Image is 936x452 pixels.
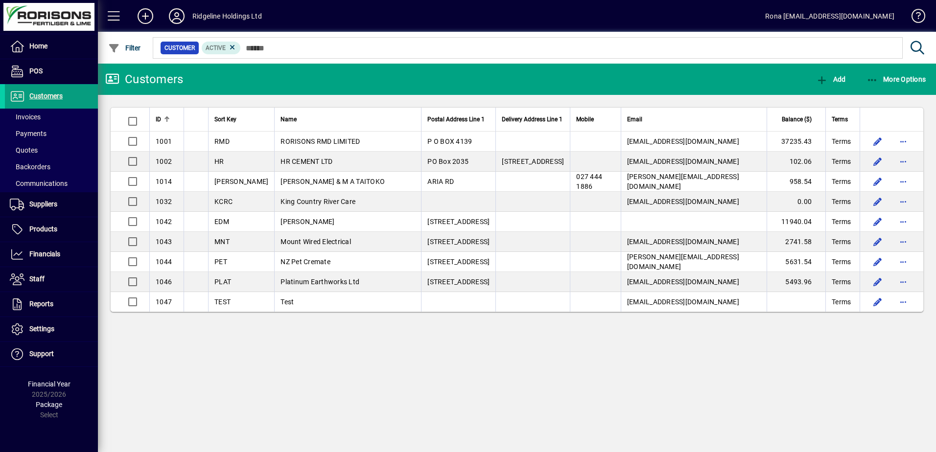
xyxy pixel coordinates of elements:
[627,278,739,286] span: [EMAIL_ADDRESS][DOMAIN_NAME]
[627,137,739,145] span: [EMAIL_ADDRESS][DOMAIN_NAME]
[627,158,739,165] span: [EMAIL_ADDRESS][DOMAIN_NAME]
[156,158,172,165] span: 1002
[10,130,47,137] span: Payments
[895,214,911,229] button: More options
[864,70,929,88] button: More Options
[870,214,886,229] button: Edit
[5,342,98,366] a: Support
[832,297,851,307] span: Terms
[106,39,143,57] button: Filter
[214,238,230,246] span: MNT
[782,114,812,125] span: Balance ($)
[767,132,825,152] td: 37235.43
[427,158,468,165] span: PO Box 2035
[214,258,227,266] span: PET
[627,198,739,205] span: [EMAIL_ADDRESS][DOMAIN_NAME]
[870,134,886,149] button: Edit
[281,114,415,125] div: Name
[427,238,490,246] span: [STREET_ADDRESS]
[5,59,98,84] a: POS
[870,154,886,169] button: Edit
[895,194,911,209] button: More options
[36,401,62,408] span: Package
[5,34,98,59] a: Home
[866,75,926,83] span: More Options
[765,8,894,24] div: Rona [EMAIL_ADDRESS][DOMAIN_NAME]
[156,114,178,125] div: ID
[281,158,332,165] span: HR CEMENT LTD
[576,173,602,190] span: 027 444 1886
[28,380,70,388] span: Financial Year
[156,114,161,125] span: ID
[904,2,924,34] a: Knowledge Base
[156,198,172,205] span: 1032
[832,136,851,146] span: Terms
[5,292,98,316] a: Reports
[156,238,172,246] span: 1043
[895,274,911,290] button: More options
[814,70,848,88] button: Add
[10,163,50,171] span: Backorders
[502,114,562,125] span: Delivery Address Line 1
[870,254,886,270] button: Edit
[832,277,851,287] span: Terms
[502,158,564,165] span: [STREET_ADDRESS]
[214,178,268,185] span: [PERSON_NAME]
[29,92,63,100] span: Customers
[870,174,886,189] button: Edit
[767,172,825,192] td: 958.54
[895,254,911,270] button: More options
[832,157,851,166] span: Terms
[202,42,241,54] mat-chip: Activation Status: Active
[816,75,845,83] span: Add
[5,142,98,158] a: Quotes
[192,8,262,24] div: Ridgeline Holdings Ltd
[130,7,161,25] button: Add
[29,67,43,75] span: POS
[156,178,172,185] span: 1014
[5,317,98,341] a: Settings
[29,250,60,258] span: Financials
[895,294,911,310] button: More options
[281,218,334,226] span: [PERSON_NAME]
[627,173,739,190] span: [PERSON_NAME][EMAIL_ADDRESS][DOMAIN_NAME]
[627,298,739,306] span: [EMAIL_ADDRESS][DOMAIN_NAME]
[214,137,230,145] span: RMD
[105,71,183,87] div: Customers
[832,217,851,226] span: Terms
[767,252,825,272] td: 5631.54
[206,45,226,51] span: Active
[767,152,825,172] td: 102.06
[832,197,851,206] span: Terms
[29,225,57,233] span: Products
[870,274,886,290] button: Edit
[627,114,761,125] div: Email
[281,278,359,286] span: Platinum Earthworks Ltd
[5,242,98,267] a: Financials
[870,234,886,249] button: Edit
[832,177,851,186] span: Terms
[427,278,490,286] span: [STREET_ADDRESS]
[281,198,355,205] span: King Country River Care
[10,146,38,154] span: Quotes
[161,7,192,25] button: Profile
[281,114,297,125] span: Name
[5,175,98,192] a: Communications
[214,198,233,205] span: KCRC
[627,114,642,125] span: Email
[10,180,68,187] span: Communications
[895,174,911,189] button: More options
[156,218,172,226] span: 1042
[29,300,53,308] span: Reports
[281,178,385,185] span: [PERSON_NAME] & M A TAITOKO
[5,267,98,292] a: Staff
[427,137,472,145] span: P O BOX 4139
[156,278,172,286] span: 1046
[895,134,911,149] button: More options
[870,194,886,209] button: Edit
[767,272,825,292] td: 5493.96
[281,298,294,306] span: Test
[576,114,594,125] span: Mobile
[895,234,911,249] button: More options
[895,154,911,169] button: More options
